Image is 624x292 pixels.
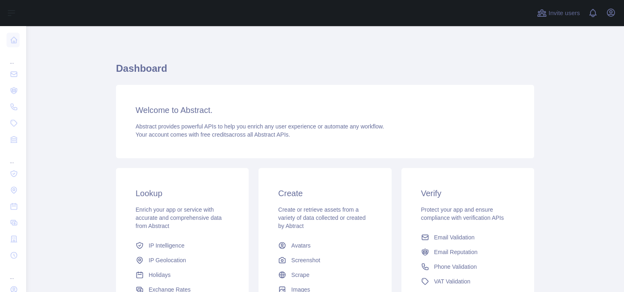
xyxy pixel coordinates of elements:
span: Create or retrieve assets from a variety of data collected or created by Abtract [278,206,365,229]
span: Scrape [291,271,309,279]
a: VAT Validation [418,274,518,289]
span: Phone Validation [434,263,477,271]
span: Protect your app and ensure compliance with verification APIs [421,206,504,221]
span: Email Reputation [434,248,478,256]
span: Your account comes with across all Abstract APIs. [136,131,290,138]
span: Screenshot [291,256,320,264]
h3: Create [278,188,372,199]
div: ... [7,49,20,65]
span: IP Intelligence [149,241,185,250]
span: Invite users [548,9,580,18]
button: Invite users [535,7,582,20]
div: ... [7,148,20,165]
h3: Welcome to Abstract. [136,104,515,116]
a: Screenshot [275,253,375,268]
a: Avatars [275,238,375,253]
div: ... [7,264,20,281]
span: free credits [201,131,229,138]
h3: Verify [421,188,515,199]
span: Avatars [291,241,310,250]
span: Enrich your app or service with accurate and comprehensive data from Abstract [136,206,222,229]
h3: Lookup [136,188,229,199]
a: Email Validation [418,230,518,245]
a: Phone Validation [418,259,518,274]
a: IP Intelligence [132,238,232,253]
span: Abstract provides powerful APIs to help you enrich any user experience or automate any workflow. [136,123,384,130]
a: Scrape [275,268,375,282]
span: Holidays [149,271,171,279]
h1: Dashboard [116,62,534,82]
a: Holidays [132,268,232,282]
span: Email Validation [434,233,475,241]
span: VAT Validation [434,277,470,285]
a: Email Reputation [418,245,518,259]
span: IP Geolocation [149,256,186,264]
a: IP Geolocation [132,253,232,268]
